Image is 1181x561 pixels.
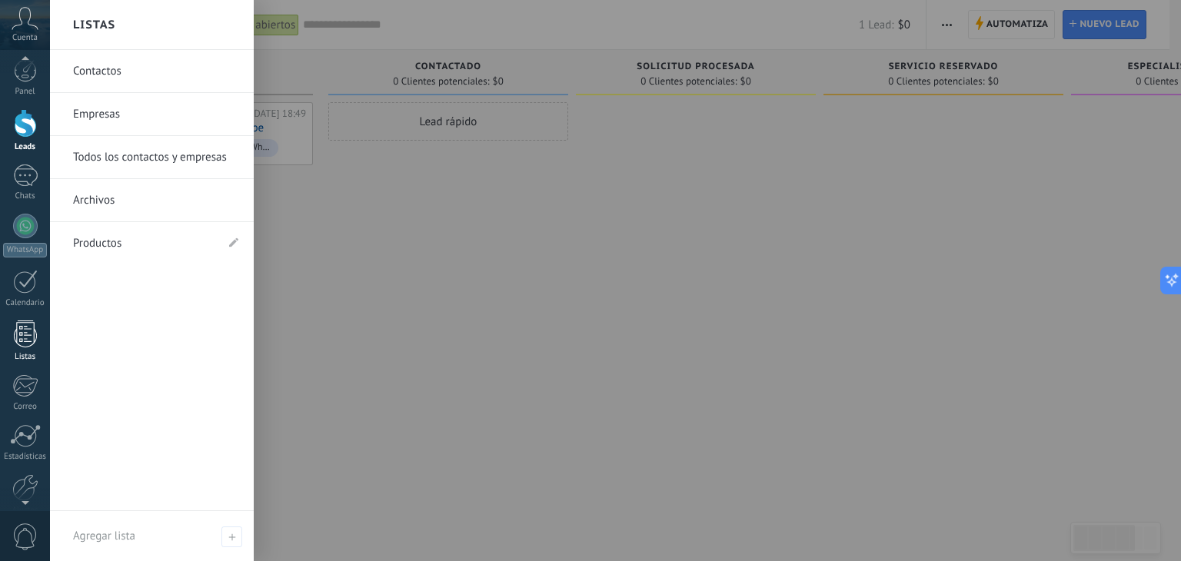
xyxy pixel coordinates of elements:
div: Estadísticas [3,452,48,462]
div: Correo [3,402,48,412]
div: Calendario [3,298,48,308]
div: Leads [3,142,48,152]
a: Archivos [73,179,238,222]
a: Empresas [73,93,238,136]
div: Panel [3,87,48,97]
a: Productos [73,222,215,265]
div: Listas [3,352,48,362]
div: WhatsApp [3,243,47,257]
a: Contactos [73,50,238,93]
span: Cuenta [12,33,38,43]
h2: Listas [73,1,115,49]
span: Agregar lista [73,529,135,543]
div: Chats [3,191,48,201]
a: Todos los contactos y empresas [73,136,238,179]
span: Agregar lista [221,526,242,547]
